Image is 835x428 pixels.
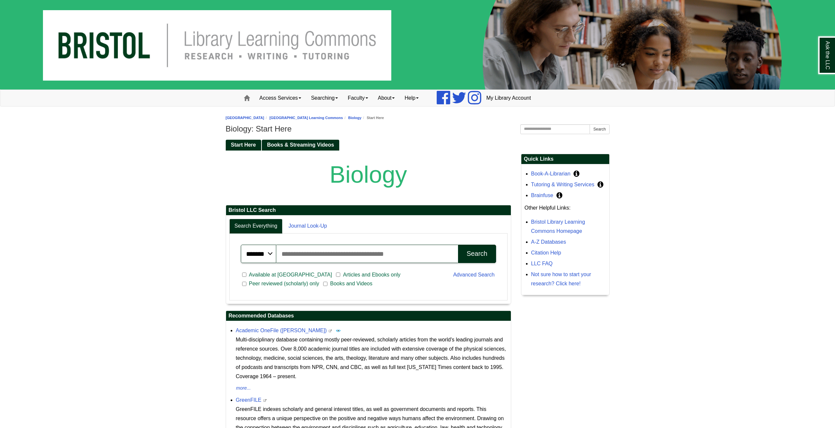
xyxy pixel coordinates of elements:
[262,140,339,151] a: Books & Streaming Videos
[373,90,400,106] a: About
[236,328,327,333] a: Academic OneFile ([PERSON_NAME])
[226,124,610,133] h1: Biology: Start Here
[242,281,246,287] input: Peer reviewed (scholarly) only
[343,90,373,106] a: Faculty
[255,90,306,106] a: Access Services
[400,90,424,106] a: Help
[263,399,267,402] i: This link opens in a new window
[362,115,384,121] li: Start Here
[336,328,341,333] img: Peer Reviewed
[236,397,261,403] a: GreenFILE
[531,239,566,245] a: A-Z Databases
[226,205,511,215] h2: Bristol LLC Search
[269,116,343,120] a: [GEOGRAPHIC_DATA] Learning Commons
[336,272,340,278] input: Articles and Ebooks only
[531,171,571,176] a: Book-A-Librarian
[236,384,251,392] button: more...
[246,280,322,288] span: Peer reviewed (scholarly) only
[453,272,494,277] a: Advanced Search
[226,140,261,151] a: Start Here
[531,272,591,286] a: Not sure how to start your research? Click here!
[340,271,403,279] span: Articles and Ebooks only
[306,90,343,106] a: Searching
[226,139,610,150] div: Guide Pages
[531,182,595,187] a: Tutoring & Writing Services
[328,330,332,333] i: This link opens in a new window
[283,219,332,234] a: Journal Look-Up
[531,261,553,266] a: LLC FAQ
[348,116,361,120] a: Biology
[236,335,508,381] p: Multi-disciplinary database containing mostly peer-reviewed, scholarly articles from the world's ...
[226,116,264,120] a: [GEOGRAPHIC_DATA]
[246,271,335,279] span: Available at [GEOGRAPHIC_DATA]
[531,219,585,234] a: Bristol Library Learning Commons Homepage
[467,250,487,257] div: Search
[327,280,375,288] span: Books and Videos
[229,219,283,234] a: Search Everything
[226,115,610,121] nav: breadcrumb
[458,245,496,263] button: Search
[481,90,536,106] a: My Library Account
[323,281,327,287] input: Books and Videos
[525,203,606,213] p: Other Helpful Links:
[231,142,256,148] span: Start Here
[531,250,561,255] a: Citation Help
[242,272,246,278] input: Available at [GEOGRAPHIC_DATA]
[329,161,407,188] span: Biology
[226,311,511,321] h2: Recommended Databases
[590,124,609,134] button: Search
[521,154,609,164] h2: Quick Links
[267,142,334,148] span: Books & Streaming Videos
[531,193,553,198] a: Brainfuse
